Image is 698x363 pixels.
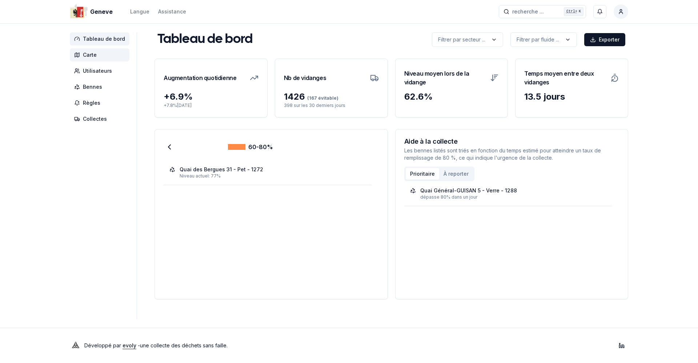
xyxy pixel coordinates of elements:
[70,340,81,351] img: Evoly Logo
[305,95,338,101] span: (167 évitable)
[90,7,113,16] span: Geneve
[130,7,149,16] button: Langue
[420,194,606,200] div: dépasse 80% dans un jour
[83,35,125,43] span: Tableau de bord
[180,166,263,173] div: Quai des Bergues 31 - Pet - 1272
[524,91,619,103] div: 13.5 jours
[169,166,366,179] a: Quai des Bergues 31 - Pet - 1272Niveau actuel: 77%
[164,68,236,88] h3: Augmentation quotidienne
[499,5,586,18] button: recherche ...Ctrl+K
[70,7,116,16] a: Geneve
[284,91,379,103] div: 1426
[83,115,107,123] span: Collectes
[157,32,253,47] h1: Tableau de bord
[284,103,379,108] p: 398 sur les 30 derniers jours
[158,7,186,16] a: Assistance
[524,68,606,88] h3: Temps moyen entre deux vidanges
[164,91,258,103] div: + 6.9 %
[410,187,606,200] a: Quai Général-GUISAN 5 - Verre - 1288dépasse 80% dans un jour
[438,36,485,43] p: Filtrer par secteur ...
[83,99,100,107] span: Règles
[584,33,625,46] button: Exporter
[70,3,87,20] img: Geneve Logo
[123,342,136,348] a: evoly
[404,68,486,88] h3: Niveau moyen lors de la vidange
[512,8,544,15] span: recherche ...
[284,68,326,88] h3: Nb de vidanges
[84,340,228,351] p: Développé par - une collecte des déchets sans faille .
[70,32,132,45] a: Tableau de bord
[70,80,132,93] a: Bennes
[439,168,473,180] button: À reporter
[517,36,559,43] p: Filtrer par fluide ...
[70,112,132,125] a: Collectes
[404,138,619,145] h3: Aide à la collecte
[164,103,258,108] p: + 7.8 % [DATE]
[404,147,619,161] p: Les bennes listés sont triés en fonction du temps estimé pour atteindre un taux de remplissage de...
[228,143,273,151] div: 60-80%
[83,83,102,91] span: Bennes
[70,64,132,77] a: Utilisateurs
[83,67,112,75] span: Utilisateurs
[510,32,577,47] button: label
[432,32,503,47] button: label
[420,187,517,194] div: Quai Général-GUISAN 5 - Verre - 1288
[180,173,366,179] div: Niveau actuel: 77%
[406,168,439,180] button: Prioritaire
[130,8,149,15] div: Langue
[70,96,132,109] a: Règles
[83,51,97,59] span: Carte
[404,91,499,103] div: 62.6 %
[70,48,132,61] a: Carte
